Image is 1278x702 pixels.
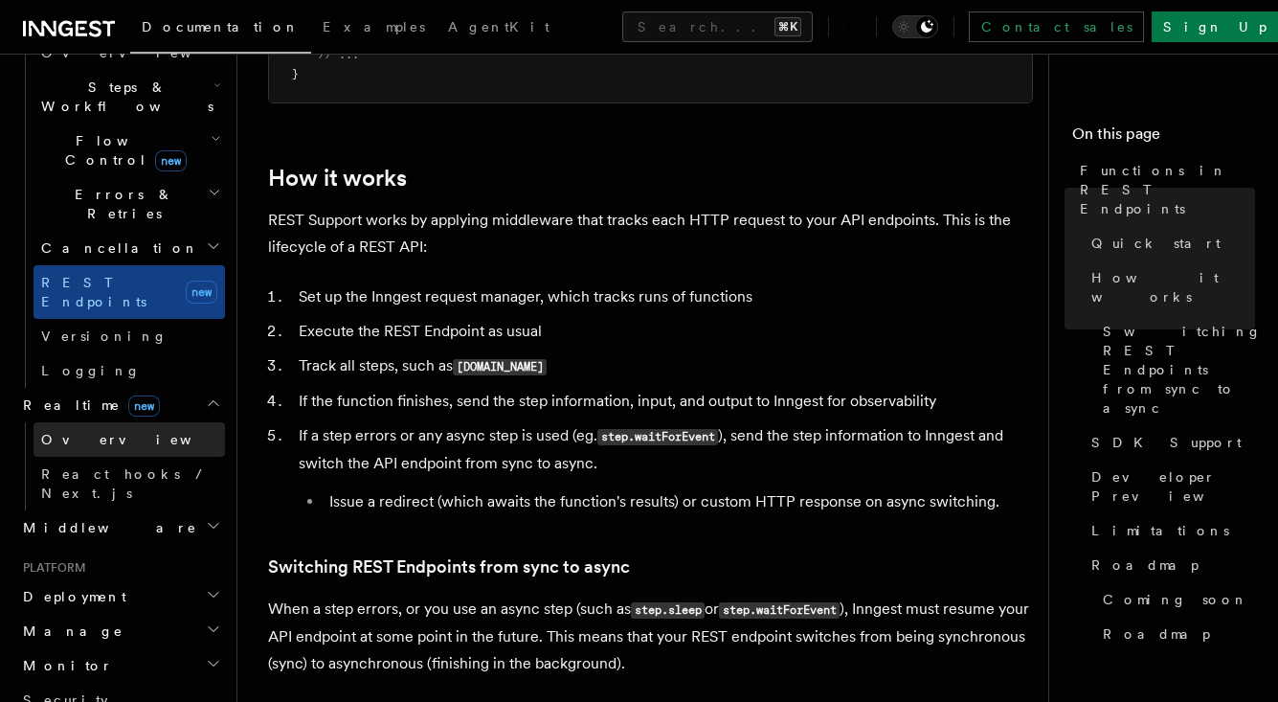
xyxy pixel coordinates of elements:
a: SDK Support [1084,425,1255,460]
a: Limitations [1084,513,1255,548]
button: Manage [15,614,225,648]
p: REST Support works by applying middleware that tracks each HTTP request to your API endpoints. Th... [268,207,1033,260]
span: Versioning [41,328,168,344]
span: } [292,67,299,80]
li: If a step errors or any async step is used (eg. ), send the step information to Inngest and switc... [293,422,1033,515]
span: How it works [1091,268,1255,306]
a: Developer Preview [1084,460,1255,513]
span: Realtime [15,396,160,415]
span: Cancellation [34,238,199,258]
a: Switching REST Endpoints from sync to async [1095,314,1255,425]
span: Functions in REST Endpoints [1080,161,1255,218]
a: Versioning [34,319,225,353]
button: Cancellation [34,231,225,265]
span: Limitations [1091,521,1229,540]
a: Examples [311,6,437,52]
button: Toggle dark mode [892,15,938,38]
span: new [128,396,160,417]
a: Logging [34,353,225,388]
div: Realtimenew [15,422,225,510]
a: Contact sales [969,11,1144,42]
button: Search...⌘K [622,11,813,42]
span: Coming soon [1103,590,1248,609]
span: AgentKit [448,19,549,34]
a: Switching REST Endpoints from sync to async [268,554,630,580]
li: If the function finishes, send the step information, input, and output to Inngest for observability [293,388,1033,415]
span: Flow Control [34,131,211,170]
span: Developer Preview [1091,467,1255,506]
li: Set up the Inngest request manager, which tracks runs of functions [293,283,1033,310]
span: Manage [15,622,123,641]
a: Roadmap [1084,548,1255,582]
a: Sign Up [1152,11,1278,42]
button: Monitor [15,648,225,683]
span: new [186,281,217,304]
span: Roadmap [1103,624,1210,644]
a: AgentKit [437,6,561,52]
button: Deployment [15,579,225,614]
a: Roadmap [1095,617,1255,651]
span: new [155,150,187,171]
a: Quick start [1084,226,1255,260]
span: REST Endpoints [41,275,146,309]
span: Platform [15,560,86,576]
p: When a step errors, or you use an async step (such as or ), Inngest must resume your API endpoint... [268,596,1033,677]
span: React hooks / Next.js [41,466,211,501]
kbd: ⌘K [774,17,801,36]
span: Switching REST Endpoints from sync to async [1103,322,1262,418]
span: Overview [41,432,238,447]
code: step.sleep [631,602,705,619]
span: // ... [319,48,359,61]
a: REST Endpointsnew [34,265,225,319]
a: Documentation [130,6,311,54]
button: Realtimenew [15,388,225,422]
li: Execute the REST Endpoint as usual [293,318,1033,345]
div: Inngest Functions [15,35,225,388]
span: Examples [323,19,425,34]
button: Errors & Retries [34,177,225,231]
a: How it works [268,165,407,192]
a: Overview [34,422,225,457]
span: Monitor [15,656,113,675]
span: Deployment [15,587,126,606]
a: Coming soon [1095,582,1255,617]
code: [DOMAIN_NAME] [453,359,547,375]
span: Steps & Workflows [34,78,213,116]
button: Steps & Workflows [34,70,225,124]
span: Errors & Retries [34,185,208,223]
span: Logging [41,363,141,378]
a: Functions in REST Endpoints [1072,153,1255,226]
li: Track all steps, such as [293,352,1033,380]
span: Quick start [1091,234,1221,253]
button: Flow Controlnew [34,124,225,177]
button: Middleware [15,510,225,545]
code: step.waitForEvent [597,429,718,445]
span: Roadmap [1091,555,1199,575]
a: How it works [1084,260,1255,314]
span: Middleware [15,518,197,537]
h4: On this page [1072,123,1255,153]
span: Documentation [142,19,300,34]
a: React hooks / Next.js [34,457,225,510]
span: SDK Support [1091,433,1242,452]
code: step.waitForEvent [719,602,840,619]
li: Issue a redirect (which awaits the function's results) or custom HTTP response on async switching. [324,488,1033,515]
